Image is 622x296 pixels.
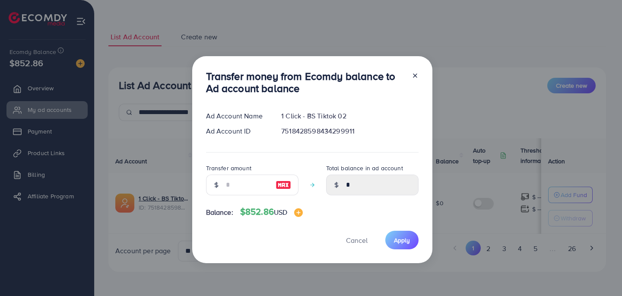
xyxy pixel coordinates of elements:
label: Total balance in ad account [326,164,403,172]
div: 1 Click - BS Tiktok 02 [274,111,425,121]
button: Apply [385,231,419,249]
div: Ad Account Name [199,111,275,121]
div: 7518428598434299911 [274,126,425,136]
h3: Transfer money from Ecomdy balance to Ad account balance [206,70,405,95]
img: image [294,208,303,217]
button: Cancel [335,231,378,249]
span: USD [274,207,287,217]
span: Apply [394,236,410,245]
div: Ad Account ID [199,126,275,136]
iframe: Chat [585,257,616,290]
img: image [276,180,291,190]
span: Cancel [346,236,368,245]
h4: $852.86 [240,207,303,217]
label: Transfer amount [206,164,251,172]
span: Balance: [206,207,233,217]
